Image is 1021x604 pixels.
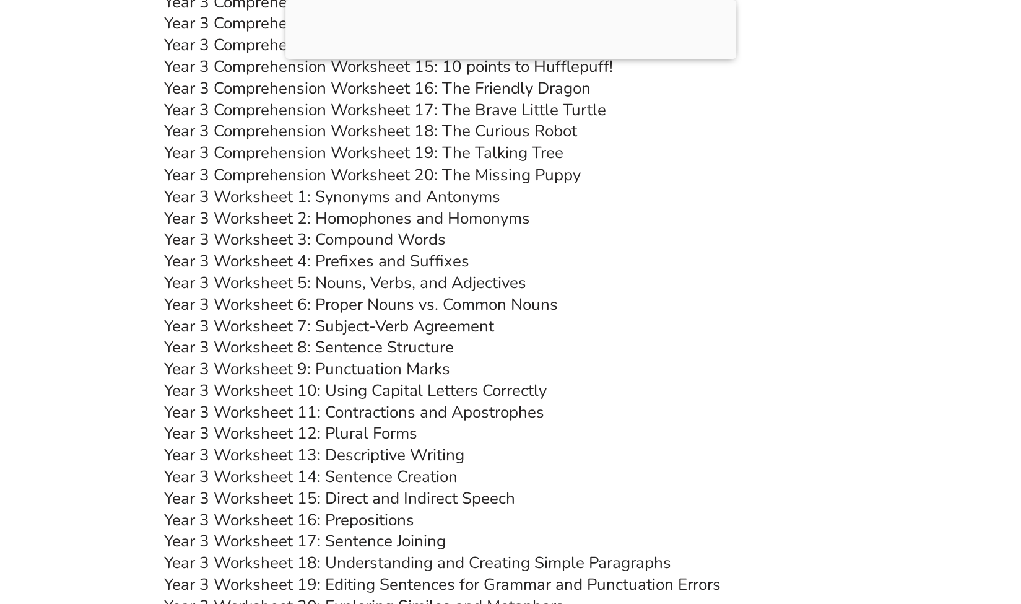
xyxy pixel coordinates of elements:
a: Year 3 Comprehension Worksheet 17: The Brave Little Turtle [164,99,606,121]
a: Year 3 Comprehension Worksheet 19: The Talking Tree [164,142,563,164]
a: Year 3 Comprehension Worksheet 20: The Missing Puppy [164,164,581,185]
a: Year 3 Worksheet 6: Proper Nouns vs. Common Nouns [164,293,558,315]
a: Year 3 Worksheet 13: Descriptive Writing [164,444,464,465]
a: Year 3 Comprehension Worksheet 18: The Curious Robot [164,120,577,142]
a: Year 3 Worksheet 16: Prepositions [164,509,414,530]
a: Year 3 Worksheet 1: Synonyms and Antonyms [164,185,500,207]
a: Year 3 Worksheet 8: Sentence Structure [164,336,454,357]
a: Year 3 Worksheet 5: Nouns, Verbs, and Adjectives [164,271,526,293]
iframe: Chat Widget [815,464,1021,604]
a: Year 3 Worksheet 2: Homophones and Homonyms [164,207,530,229]
a: Year 3 Worksheet 19: Editing Sentences for Grammar and Punctuation Errors [164,573,721,595]
a: Year 3 Worksheet 18: Understanding and Creating Simple Paragraphs [164,551,671,573]
a: Year 3 Worksheet 14: Sentence Creation [164,465,458,487]
a: Year 3 Worksheet 10: Using Capital Letters Correctly [164,379,547,401]
a: Year 3 Worksheet 11: Contractions and Apostrophes [164,401,544,422]
a: Year 3 Worksheet 7: Subject-Verb Agreement [164,315,494,336]
a: Year 3 Comprehension Worksheet 14: The Time Travellers Diary [164,34,630,56]
a: Year 3 Worksheet 4: Prefixes and Suffixes [164,250,469,271]
a: Year 3 Worksheet 17: Sentence Joining [164,530,446,551]
a: Year 3 Comprehension Worksheet 13: The Enchanted Forest [164,12,601,34]
a: Year 3 Worksheet 9: Punctuation Marks [164,357,450,379]
a: Year 3 Comprehension Worksheet 15: 10 points to Hufflepuff! [164,56,613,77]
a: Year 3 Worksheet 3: Compound Words [164,228,446,250]
a: Year 3 Worksheet 12: Plural Forms [164,422,417,444]
a: Year 3 Worksheet 15: Direct and Indirect Speech [164,487,515,509]
a: Year 3 Comprehension Worksheet 16: The Friendly Dragon [164,77,591,99]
